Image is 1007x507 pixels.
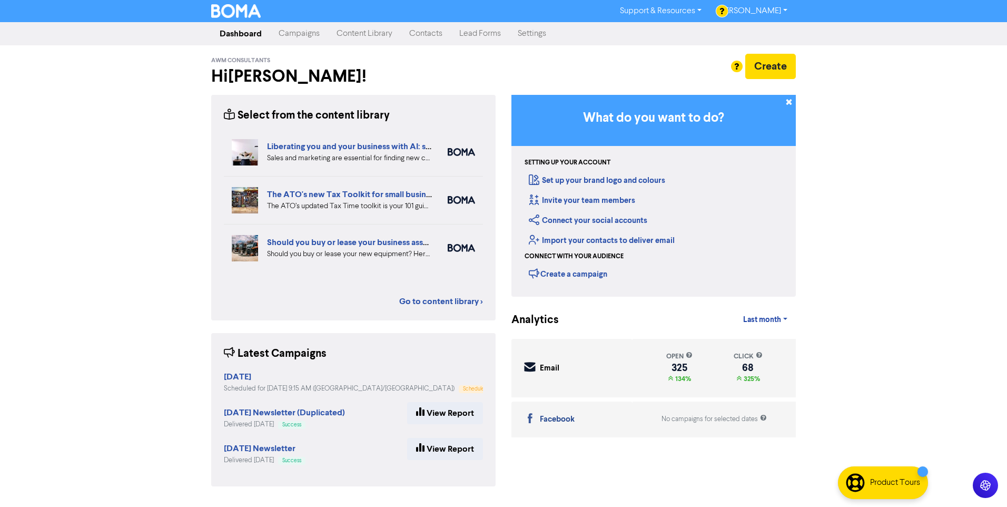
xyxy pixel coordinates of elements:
[282,458,301,463] span: Success
[734,364,763,372] div: 68
[407,402,483,424] a: View Report
[211,66,496,86] h2: Hi [PERSON_NAME] !
[525,252,624,261] div: Connect with your audience
[666,352,693,362] div: open
[270,23,328,44] a: Campaigns
[224,372,251,382] strong: [DATE]
[662,414,767,424] div: No campaigns for selected dates
[407,438,483,460] a: View Report
[267,153,432,164] div: Sales and marketing are essential for finding new customers but eat into your business time. We e...
[734,352,763,362] div: click
[224,455,305,465] div: Delivered [DATE]
[527,111,780,126] h3: What do you want to do?
[509,23,555,44] a: Settings
[448,148,475,156] img: boma
[540,414,575,426] div: Facebook
[448,244,475,252] img: boma_accounting
[401,23,451,44] a: Contacts
[745,54,796,79] button: Create
[211,57,270,64] span: AWM Consultants
[540,363,559,375] div: Email
[224,443,295,454] strong: [DATE] Newsletter
[463,386,488,392] span: Scheduled
[710,3,796,19] a: [PERSON_NAME]
[742,375,760,383] span: 325%
[224,407,345,418] strong: [DATE] Newsletter (Duplicated)
[267,249,432,260] div: Should you buy or lease your new equipment? Here are some pros and cons of each. We also can revi...
[328,23,401,44] a: Content Library
[211,23,270,44] a: Dashboard
[673,375,691,383] span: 134%
[224,346,327,362] div: Latest Campaigns
[267,201,432,212] div: The ATO’s updated Tax Time toolkit is your 101 guide to business taxes. We’ve summarised the key ...
[282,422,301,427] span: Success
[954,456,1007,507] iframe: Chat Widget
[611,3,710,19] a: Support & Resources
[224,108,390,124] div: Select from the content library
[211,4,261,18] img: BOMA Logo
[224,373,251,382] a: [DATE]
[529,236,675,246] a: Import your contacts to deliver email
[224,384,483,394] div: Scheduled for [DATE] 9:15 AM ([GEOGRAPHIC_DATA]/[GEOGRAPHIC_DATA])
[267,237,438,248] a: Should you buy or lease your business assets?
[224,445,295,453] a: [DATE] Newsletter
[511,312,546,328] div: Analytics
[735,309,796,330] a: Last month
[529,175,665,186] a: Set up your brand logo and colours
[529,196,635,206] a: Invite your team members
[451,23,509,44] a: Lead Forms
[743,315,781,325] span: Last month
[448,196,475,204] img: boma
[399,295,483,308] a: Go to content library >
[529,266,607,281] div: Create a campaign
[525,158,610,168] div: Setting up your account
[511,95,796,297] div: Getting Started in BOMA
[267,189,468,200] a: The ATO's new Tax Toolkit for small business owners
[224,409,345,417] a: [DATE] Newsletter (Duplicated)
[224,420,345,430] div: Delivered [DATE]
[267,141,496,152] a: Liberating you and your business with AI: sales and marketing
[529,216,647,226] a: Connect your social accounts
[666,364,693,372] div: 325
